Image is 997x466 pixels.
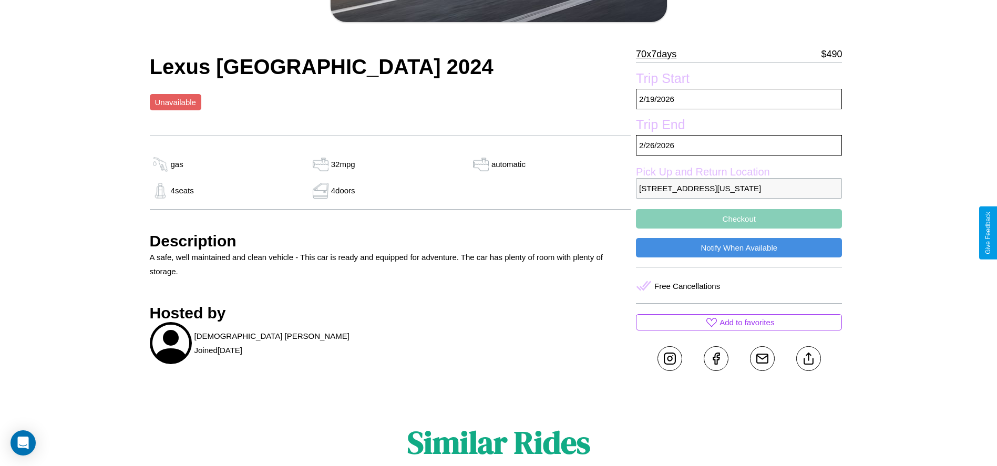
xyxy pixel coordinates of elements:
[636,238,842,257] button: Notify When Available
[150,55,631,79] h2: Lexus [GEOGRAPHIC_DATA] 2024
[310,183,331,199] img: gas
[194,343,242,357] p: Joined [DATE]
[636,209,842,229] button: Checkout
[310,157,331,172] img: gas
[150,183,171,199] img: gas
[150,157,171,172] img: gas
[470,157,491,172] img: gas
[654,279,720,293] p: Free Cancellations
[407,421,590,464] h1: Similar Rides
[491,157,526,171] p: automatic
[150,232,631,250] h3: Description
[150,250,631,278] p: A safe, well maintained and clean vehicle - This car is ready and equipped for adventure. The car...
[636,314,842,330] button: Add to favorites
[636,89,842,109] p: 2 / 19 / 2026
[821,46,842,63] p: $ 490
[194,329,350,343] p: [DEMOGRAPHIC_DATA] [PERSON_NAME]
[636,46,676,63] p: 70 x 7 days
[171,157,183,171] p: gas
[331,157,355,171] p: 32 mpg
[636,166,842,178] label: Pick Up and Return Location
[155,95,196,109] p: Unavailable
[331,183,355,198] p: 4 doors
[171,183,194,198] p: 4 seats
[636,178,842,199] p: [STREET_ADDRESS][US_STATE]
[636,117,842,135] label: Trip End
[636,135,842,156] p: 2 / 26 / 2026
[984,212,992,254] div: Give Feedback
[11,430,36,455] div: Open Intercom Messenger
[150,304,631,322] h3: Hosted by
[720,315,774,329] p: Add to favorites
[636,71,842,89] label: Trip Start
